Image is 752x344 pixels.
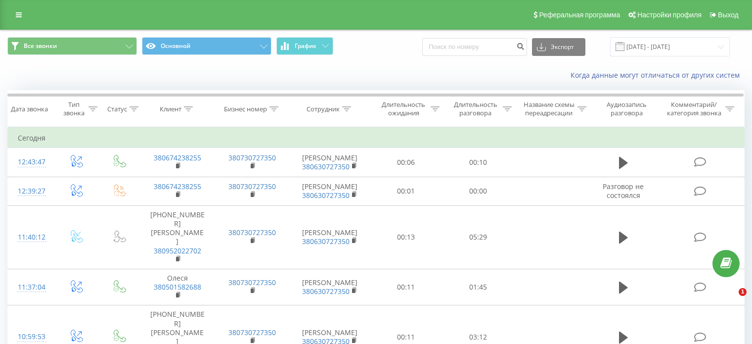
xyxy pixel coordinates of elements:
[598,100,656,117] div: Аудиозапись разговора
[665,100,723,117] div: Комментарий/категория звонка
[62,100,86,117] div: Тип звонка
[603,182,644,200] span: Разговор не состоялся
[18,228,44,247] div: 11:40:12
[307,105,340,113] div: Сотрудник
[442,205,514,269] td: 05:29
[451,100,500,117] div: Длительность разговора
[571,70,745,80] a: Когда данные могут отличаться от других систем
[379,100,429,117] div: Длительность ожидания
[302,162,350,171] a: 380630727350
[154,282,201,292] a: 380501582688
[370,269,442,305] td: 00:11
[228,228,276,237] a: 380730727350
[739,288,747,296] span: 1
[718,288,742,312] iframe: Intercom live chat
[18,182,44,201] div: 12:39:27
[224,105,267,113] div: Бизнес номер
[7,37,137,55] button: Все звонки
[160,105,181,113] div: Клиент
[302,287,350,296] a: 380630727350
[718,11,739,19] span: Выход
[18,152,44,172] div: 12:43:47
[290,205,370,269] td: [PERSON_NAME]
[140,269,215,305] td: Олеся
[18,278,44,297] div: 11:37:04
[290,148,370,177] td: [PERSON_NAME]
[290,269,370,305] td: [PERSON_NAME]
[228,182,276,191] a: 380730727350
[295,43,316,49] span: График
[154,153,201,162] a: 380674238255
[154,246,201,255] a: 380952022702
[302,191,350,200] a: 380630727350
[107,105,127,113] div: Статус
[276,37,333,55] button: График
[370,205,442,269] td: 00:13
[370,177,442,205] td: 00:01
[442,177,514,205] td: 00:00
[422,38,527,56] input: Поиск по номеру
[539,11,620,19] span: Реферальная программа
[140,205,215,269] td: [PHONE_NUMBER] [PERSON_NAME]
[11,105,48,113] div: Дата звонка
[228,278,276,287] a: 380730727350
[370,148,442,177] td: 00:06
[442,269,514,305] td: 01:45
[442,148,514,177] td: 00:10
[637,11,702,19] span: Настройки профиля
[142,37,271,55] button: Основной
[532,38,585,56] button: Экспорт
[290,177,370,205] td: [PERSON_NAME]
[228,328,276,337] a: 380730727350
[302,237,350,246] a: 380630727350
[24,42,57,50] span: Все звонки
[228,153,276,162] a: 380730727350
[523,100,575,117] div: Название схемы переадресации
[8,128,745,148] td: Сегодня
[154,182,201,191] a: 380674238255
